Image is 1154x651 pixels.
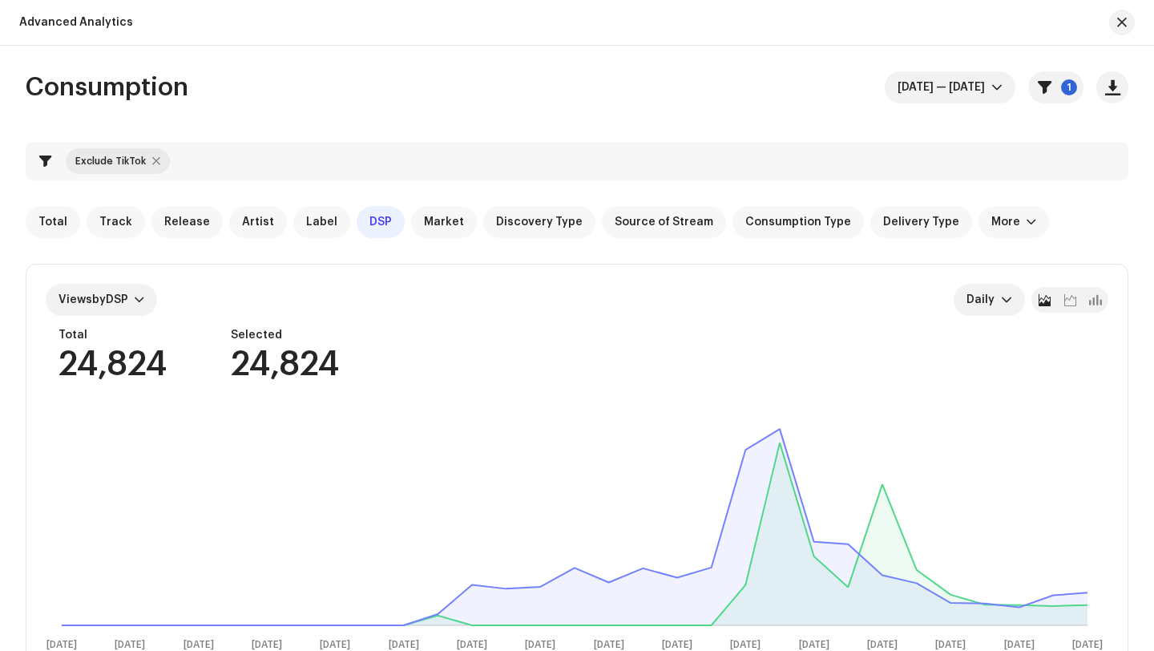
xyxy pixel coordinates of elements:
span: Consumption Type [745,216,851,228]
text: [DATE] [730,640,761,650]
div: Selected [231,329,339,342]
text: [DATE] [594,640,624,650]
span: Delivery Type [883,216,959,228]
span: Source of Stream [615,216,713,228]
text: [DATE] [320,640,350,650]
button: 1 [1028,71,1083,103]
span: Aug 1 — Aug 31 [898,71,991,103]
span: Label [306,216,337,228]
span: Discovery Type [496,216,583,228]
text: [DATE] [525,640,555,650]
text: [DATE] [457,640,487,650]
div: dropdown trigger [991,71,1003,103]
div: dropdown trigger [1001,284,1012,316]
text: [DATE] [1072,640,1103,650]
text: [DATE] [867,640,898,650]
text: [DATE] [799,640,829,650]
span: DSP [369,216,392,228]
span: Artist [242,216,274,228]
span: Market [424,216,464,228]
p-badge: 1 [1061,79,1077,95]
text: [DATE] [935,640,966,650]
span: Daily [966,284,1001,316]
text: [DATE] [662,640,692,650]
text: [DATE] [252,640,282,650]
div: More [991,216,1020,228]
text: [DATE] [389,640,419,650]
text: [DATE] [1004,640,1035,650]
